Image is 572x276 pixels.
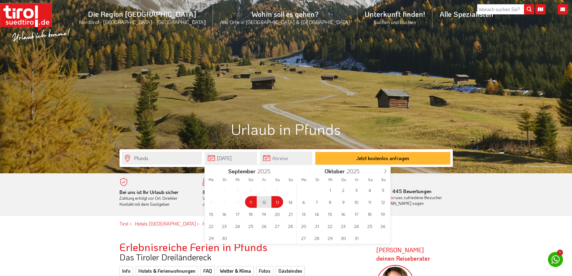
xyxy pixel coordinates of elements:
a: Wohin soll es gehen?Alle Orte in [GEOGRAPHIC_DATA] & [GEOGRAPHIC_DATA] [213,3,357,32]
span: September 9, 2025 [219,196,230,208]
span: September 28, 2025 [285,220,296,232]
button: Jetzt kostenlos anfragen [315,152,450,165]
a: FAQ [201,266,215,276]
div: was zufriedene Besucher über [DOMAIN_NAME] sagen [369,195,444,206]
span: September 12, 2025 [258,196,270,208]
span: Do [244,178,258,182]
b: - 445 Bewertungen [369,188,431,194]
a: Tirol [120,220,128,227]
span: Oktober 12, 2025 [377,196,389,208]
a: Wetter & Klima [217,266,254,276]
span: deinen Reiseberater [376,254,430,262]
span: Oktober 2, 2025 [337,184,349,196]
span: September [228,168,256,174]
span: Mi [231,178,244,182]
div: Zahlung erfolgt vor Ort. Direkter Kontakt mit dem Gastgeber [120,189,194,207]
span: September 18, 2025 [245,208,257,220]
span: Oktober 21, 2025 [311,220,323,232]
span: Oktober 5, 2025 [377,184,389,196]
span: September 5, 2025 [258,184,270,196]
small: Nordtirol - [GEOGRAPHIC_DATA] - [GEOGRAPHIC_DATA] [79,19,206,25]
span: Oktober 18, 2025 [364,208,376,220]
span: Oktober 4, 2025 [364,184,376,196]
div: Von der Buchung bis zum Aufenthalt, der gesamte Ablauf ist unkompliziert [203,189,277,207]
span: September 16, 2025 [219,208,230,220]
span: September 23, 2025 [219,220,230,232]
span: Oktober 19, 2025 [377,208,389,220]
span: Do [337,178,350,182]
span: Oktober 11, 2025 [364,196,376,208]
span: September 26, 2025 [258,220,270,232]
span: September 1, 2025 [205,184,217,196]
h2: Erlebnisreiche Ferien in Pfunds [120,241,367,253]
a: Unterkunft finden!Suchen und buchen [357,3,432,32]
span: September 22, 2025 [205,220,217,232]
span: September 15, 2025 [205,208,217,220]
a: Hotels [GEOGRAPHIC_DATA] [135,220,196,227]
span: Oktober 31, 2025 [351,232,362,244]
span: September 4, 2025 [245,184,257,196]
span: Oktober 15, 2025 [324,208,336,220]
span: September 27, 2025 [271,220,283,232]
span: Oktober 1, 2025 [324,184,336,196]
span: September 8, 2025 [205,196,217,208]
h3: Das Tiroler Dreiländereck [120,253,367,262]
span: Oktober 22, 2025 [324,220,336,232]
a: Fotos [256,266,273,276]
span: Oktober 7, 2025 [311,196,323,208]
span: Oktober 28, 2025 [311,232,323,244]
span: So [377,178,390,182]
span: Oktober 27, 2025 [298,232,310,244]
span: Oktober 16, 2025 [337,208,349,220]
input: Anreise [205,152,257,165]
span: Sa [364,178,377,182]
strong: [PERSON_NAME] [376,246,430,262]
span: Mo [205,178,218,182]
span: September 19, 2025 [258,208,270,220]
span: Mo [298,178,311,182]
span: September 2, 2025 [219,184,230,196]
input: Wo soll's hingehen? [122,152,202,165]
span: Sa [271,178,284,182]
span: Oktober 13, 2025 [298,208,310,220]
a: Hotels Tiroler Oberland / Reschenpass [202,220,281,227]
input: Year [256,167,275,175]
span: September 21, 2025 [285,208,296,220]
span: September 24, 2025 [232,220,244,232]
a: Gästeindex [276,266,305,276]
span: Oktober 29, 2025 [324,232,336,244]
span: 1 [557,250,563,256]
a: Alle Spezialisten [432,3,501,25]
a: Info [120,266,133,276]
span: Oktober 9, 2025 [337,196,349,208]
small: Alle Orte in [GEOGRAPHIC_DATA] & [GEOGRAPHIC_DATA] [220,19,350,25]
span: Oktober 14, 2025 [311,208,323,220]
span: September 7, 2025 [285,184,296,196]
input: Wonach suchen Sie? [477,4,534,14]
span: Oktober 3, 2025 [351,184,362,196]
span: September 30, 2025 [219,232,230,244]
a: Die Region [GEOGRAPHIC_DATA]Nordtirol - [GEOGRAPHIC_DATA] - [GEOGRAPHIC_DATA] [72,3,213,32]
span: So [284,178,297,182]
span: September 14, 2025 [285,196,296,208]
a: 1 [548,252,563,267]
span: Oktober [325,168,345,174]
input: Year [345,167,365,175]
span: Mi [324,178,337,182]
input: Abreise [260,152,312,165]
span: Oktober 23, 2025 [337,220,349,232]
span: Oktober 8, 2025 [324,196,336,208]
span: September 6, 2025 [271,184,283,196]
span: September 20, 2025 [271,208,283,220]
span: Fr [258,178,271,182]
span: Di [311,178,324,182]
h1: Urlaub in Pfunds [120,121,453,137]
span: Oktober 25, 2025 [364,220,376,232]
span: Oktober 26, 2025 [377,220,389,232]
span: Oktober 17, 2025 [351,208,362,220]
b: Ihr Traumurlaub beginnt hier! [203,189,265,195]
small: Suchen und buchen [365,19,425,25]
i: Karte öffnen [535,4,546,14]
span: Oktober 24, 2025 [351,220,362,232]
span: Oktober 30, 2025 [337,232,349,244]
